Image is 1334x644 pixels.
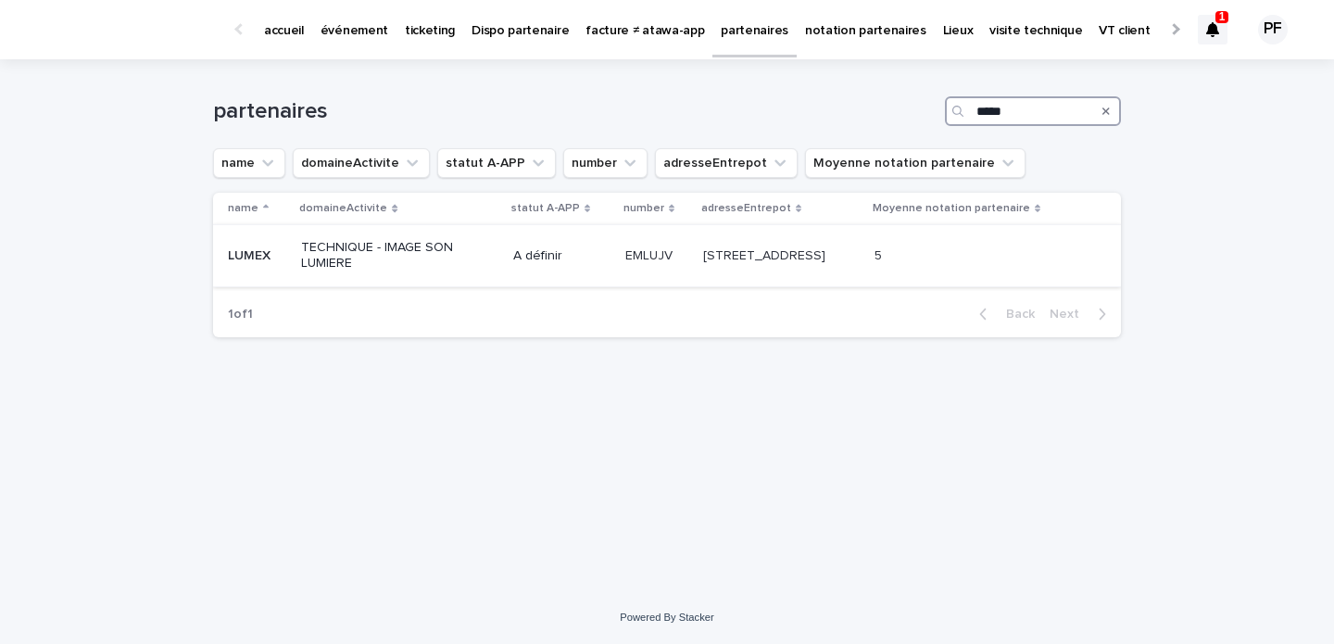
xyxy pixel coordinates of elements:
button: Back [964,306,1042,322]
p: 1 [1219,10,1226,23]
p: EMLUJV [625,245,676,264]
button: name [213,148,285,178]
p: A définir [513,248,610,264]
p: domaineActivite [299,198,387,219]
p: statut A-APP [511,198,580,219]
img: Ls34BcGeRexTGTNfXpUC [37,11,217,48]
button: Next [1042,306,1121,322]
span: Back [995,308,1035,321]
button: adresseEntrepot [655,148,798,178]
p: [STREET_ADDRESS] [703,245,829,264]
p: TECHNIQUE - IMAGE SON LUMIERE [301,240,456,271]
div: 1 [1198,15,1227,44]
h1: partenaires [213,98,938,125]
span: Next [1050,308,1090,321]
p: name [228,198,258,219]
p: 1 of 1 [213,292,268,337]
input: Search [945,96,1121,126]
button: statut A-APP [437,148,556,178]
p: Moyenne notation partenaire [873,198,1030,219]
a: Powered By Stacker [620,612,713,623]
tr: LUMEXLUMEX TECHNIQUE - IMAGE SON LUMIEREA définirEMLUJVEMLUJV [STREET_ADDRESS][STREET_ADDRESS] 55 [213,225,1121,287]
p: adresseEntrepot [701,198,791,219]
button: Moyenne notation partenaire [805,148,1026,178]
p: LUMEX [228,245,274,264]
div: PF [1258,15,1288,44]
p: number [623,198,664,219]
button: domaineActivite [293,148,430,178]
p: 5 [875,245,886,264]
button: number [563,148,648,178]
